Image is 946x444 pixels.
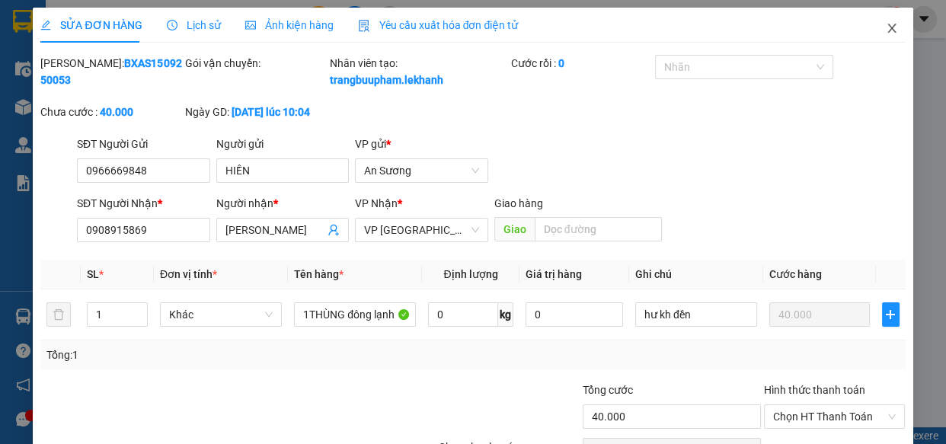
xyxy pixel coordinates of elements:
button: Close [871,8,913,50]
span: picture [245,20,256,30]
div: SĐT Người Nhận [77,195,210,212]
th: Ghi chú [629,260,763,289]
div: Chưa cước : [40,104,182,120]
span: Khác [169,303,273,326]
input: Dọc đường [535,217,662,241]
span: VP Ninh Sơn [364,219,479,241]
b: 40.000 [100,106,133,118]
span: Đơn vị tính [160,268,217,280]
div: Người nhận [216,195,350,212]
div: trúc [178,50,301,68]
span: edit [40,20,51,30]
div: VP [PERSON_NAME] [178,13,301,50]
img: icon [358,20,370,32]
span: Giá trị hàng [526,268,582,280]
span: Chọn HT Thanh Toán [773,405,896,428]
span: SL [87,268,99,280]
div: VP gửi [355,136,488,152]
span: Nhận: [178,14,215,30]
span: Lịch sử [167,19,221,31]
span: Giao hàng [494,197,543,209]
b: trangbuupham.lekhanh [330,74,443,86]
span: user-add [328,224,340,236]
div: Gói vận chuyển: [185,55,327,72]
input: VD: Bàn, Ghế [294,302,416,327]
span: clock-circle [167,20,177,30]
span: Gửi: [13,14,37,30]
span: kg [498,302,513,327]
label: Hình thức thanh toán [764,384,865,396]
span: Giao [494,217,535,241]
div: hương [13,50,168,68]
button: plus [882,302,900,327]
span: VP Nhận [355,197,398,209]
span: close [886,22,898,34]
div: Ngày GD: [185,104,327,120]
div: 0971879034 [178,68,301,89]
div: VP [GEOGRAPHIC_DATA] [13,13,168,50]
span: CR : [11,100,35,116]
span: Yêu cầu xuất hóa đơn điện tử [358,19,519,31]
div: 0345271020 [13,68,168,89]
span: An Sương [364,159,479,182]
input: Ghi Chú [635,302,757,327]
div: Người gửi [216,136,350,152]
b: 0 [558,57,564,69]
div: [PERSON_NAME]: [40,55,182,88]
button: delete [46,302,71,327]
span: Tổng cước [583,384,633,396]
div: SĐT Người Gửi [77,136,210,152]
span: Tên hàng [294,268,344,280]
span: plus [883,308,899,321]
div: Tổng: 1 [46,347,366,363]
span: Ảnh kiện hàng [245,19,334,31]
div: 30.000 [11,98,170,117]
input: 0 [769,302,870,327]
div: Nhân viên tạo: [330,55,507,88]
span: Cước hàng [769,268,822,280]
div: Cước rồi : [510,55,652,72]
span: Định lượng [443,268,497,280]
b: [DATE] lúc 10:04 [232,106,310,118]
span: SỬA ĐƠN HÀNG [40,19,142,31]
